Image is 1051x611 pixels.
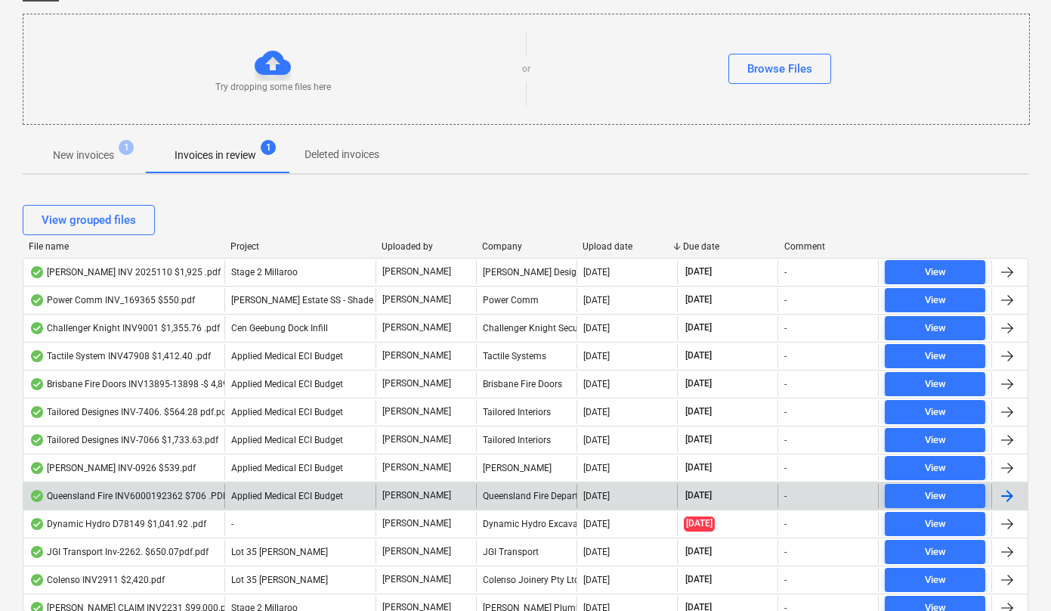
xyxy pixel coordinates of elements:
p: [PERSON_NAME] [382,433,451,446]
p: [PERSON_NAME] [382,321,451,334]
span: [DATE] [684,405,713,418]
button: View [885,344,985,368]
div: OCR finished [29,434,45,446]
div: File name [29,241,218,252]
div: OCR finished [29,490,45,502]
div: View [925,460,946,477]
div: View [925,516,946,533]
span: 1 [261,140,276,155]
button: View [885,372,985,396]
span: 1 [119,140,134,155]
div: - [784,267,787,278]
div: OCR finished [29,378,45,390]
div: View [925,348,946,365]
div: Queensland Fire INV6000192362 $706 .PDF [29,490,228,502]
p: New invoices [53,147,114,163]
div: - [784,351,787,361]
div: JGI Transport Inv-2262. $650.07pdf.pdf [29,546,209,558]
iframe: Chat Widget [975,538,1051,611]
div: OCR finished [29,406,45,418]
span: Cen Geebung Dock Infill [231,323,328,333]
div: View grouped files [42,210,136,230]
div: Company [482,241,570,252]
div: Project [230,241,369,252]
p: [PERSON_NAME] [382,545,451,558]
span: Applied Medical ECI Budget [231,407,343,417]
button: View [885,316,985,340]
div: - [784,463,787,473]
p: [PERSON_NAME] [382,377,451,390]
span: [DATE] [684,321,713,334]
div: OCR finished [29,546,45,558]
p: Try dropping some files here [215,81,331,94]
div: OCR finished [29,574,45,586]
p: [PERSON_NAME] [382,405,451,418]
div: [DATE] [583,491,610,501]
div: Tailored Interiors [476,428,577,452]
div: Browse Files [747,59,812,79]
div: [DATE] [583,463,610,473]
p: or [522,63,530,76]
div: OCR finished [29,518,45,530]
div: - [784,519,787,529]
div: Tailored Designes INV-7406. $564.28 pdf.pdf [29,406,230,418]
button: View [885,428,985,452]
div: Tailored Designes INV-7066 $1,733.63.pdf [29,434,218,446]
div: Colenso Joinery Pty Ltd [476,568,577,592]
div: Power Comm [476,288,577,312]
div: Brisbane Fire Doors INV13895-13898 -$ 4,890.39 .pdf [29,378,264,390]
div: [DATE] [583,435,610,445]
button: View grouped files [23,205,155,235]
div: OCR finished [29,294,45,306]
div: Tactile System INV47908 $1,412.40 .pdf [29,350,211,362]
span: Lot 35 Griffin, Brendale [231,575,328,585]
span: Patrick Estate SS - Shade Structure [231,295,413,305]
div: View [925,432,946,449]
div: Uploaded by [382,241,470,252]
span: [DATE] [684,573,713,586]
span: Applied Medical ECI Budget [231,351,343,361]
span: Lot 35 Griffin, Brendale [231,547,328,557]
div: [DATE] [583,547,610,557]
div: - [784,407,787,417]
div: Comment [784,241,873,252]
div: [PERSON_NAME] INV 2025110 $1,925 .pdf [29,266,221,278]
span: [DATE] [684,265,713,278]
span: Applied Medical ECI Budget [231,379,343,389]
div: Due date [683,241,771,252]
div: Challenger Knight INV9001 $1,355.76 .pdf [29,322,220,334]
div: View [925,292,946,309]
span: Applied Medical ECI Budget [231,463,343,473]
div: Tactile Systems [476,344,577,368]
div: [DATE] [583,519,610,529]
div: Upload date [583,241,671,252]
span: Stage 2 Millaroo [231,267,298,278]
p: [PERSON_NAME] [382,265,451,278]
div: JGI Transport [476,540,577,564]
div: OCR finished [29,266,45,278]
div: - [784,491,787,501]
div: - [784,323,787,333]
button: View [885,568,985,592]
span: Applied Medical ECI Budget [231,435,343,445]
span: [DATE] [684,293,713,306]
span: [DATE] [684,433,713,446]
div: [DATE] [583,351,610,361]
button: View [885,484,985,508]
div: OCR finished [29,350,45,362]
button: View [885,540,985,564]
span: [DATE] [684,489,713,502]
p: Deleted invoices [304,147,379,163]
p: [PERSON_NAME] [382,349,451,362]
div: View [925,264,946,281]
div: - [784,435,787,445]
div: Dynamic Hydro D78149 $1,041.92 .pdf [29,518,206,530]
div: View [925,404,946,421]
span: [DATE] [684,377,713,390]
button: View [885,260,985,284]
p: [PERSON_NAME] [382,573,451,586]
p: [PERSON_NAME] [382,517,451,530]
span: - [231,519,233,529]
p: [PERSON_NAME] [382,461,451,474]
div: View [925,488,946,505]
